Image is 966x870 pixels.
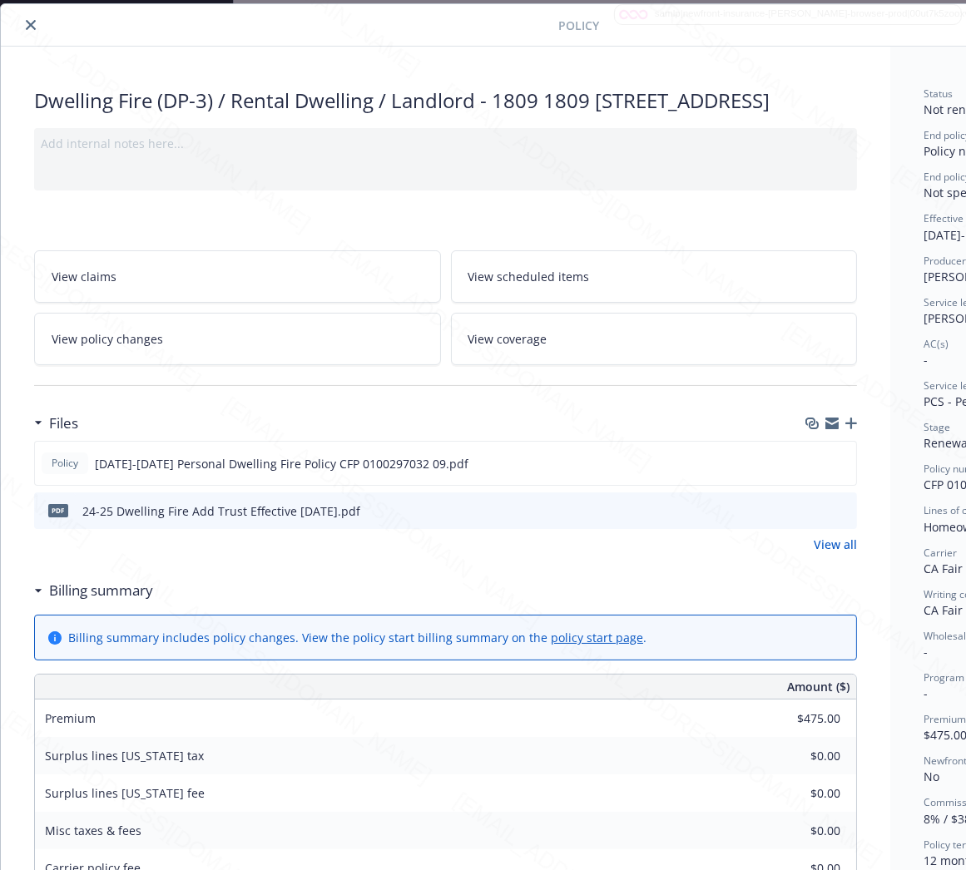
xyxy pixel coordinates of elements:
[41,135,850,152] div: Add internal notes here...
[924,644,928,660] span: -
[468,268,590,285] span: View scheduled items
[551,630,643,645] a: policy start page
[52,330,163,348] span: View policy changes
[742,818,850,843] input: 0.00
[451,250,858,303] a: View scheduled items
[45,823,141,838] span: Misc taxes & fees
[924,546,957,560] span: Carrier
[34,413,78,434] div: Files
[52,268,116,285] span: View claims
[451,313,858,365] a: View coverage
[742,744,850,769] input: 0.00
[48,456,82,471] span: Policy
[558,17,599,34] span: Policy
[924,420,950,434] span: Stage
[468,330,547,348] span: View coverage
[34,87,857,115] div: Dwelling Fire (DP-3) / Rental Dwelling / Landlord - 1809 1809 [STREET_ADDRESS]
[924,337,949,351] span: AC(s)
[924,352,928,368] span: -
[924,769,939,784] span: No
[814,536,857,553] a: View all
[742,781,850,806] input: 0.00
[49,413,78,434] h3: Files
[95,455,468,472] span: [DATE]-[DATE] Personal Dwelling Fire Policy CFP 0100297032 09.pdf
[809,502,822,520] button: download file
[45,748,204,764] span: Surplus lines [US_STATE] tax
[787,678,850,695] span: Amount ($)
[835,455,850,472] button: preview file
[45,785,205,801] span: Surplus lines [US_STATE] fee
[21,15,41,35] button: close
[49,580,153,601] h3: Billing summary
[924,712,966,726] span: Premium
[45,710,96,726] span: Premium
[924,87,953,101] span: Status
[48,504,68,517] span: pdf
[808,455,821,472] button: download file
[742,706,850,731] input: 0.00
[68,629,646,646] div: Billing summary includes policy changes. View the policy start billing summary on the .
[924,685,928,701] span: -
[82,502,360,520] div: 24-25 Dwelling Fire Add Trust Effective [DATE].pdf
[34,250,441,303] a: View claims
[34,580,153,601] div: Billing summary
[34,313,441,365] a: View policy changes
[835,502,850,520] button: preview file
